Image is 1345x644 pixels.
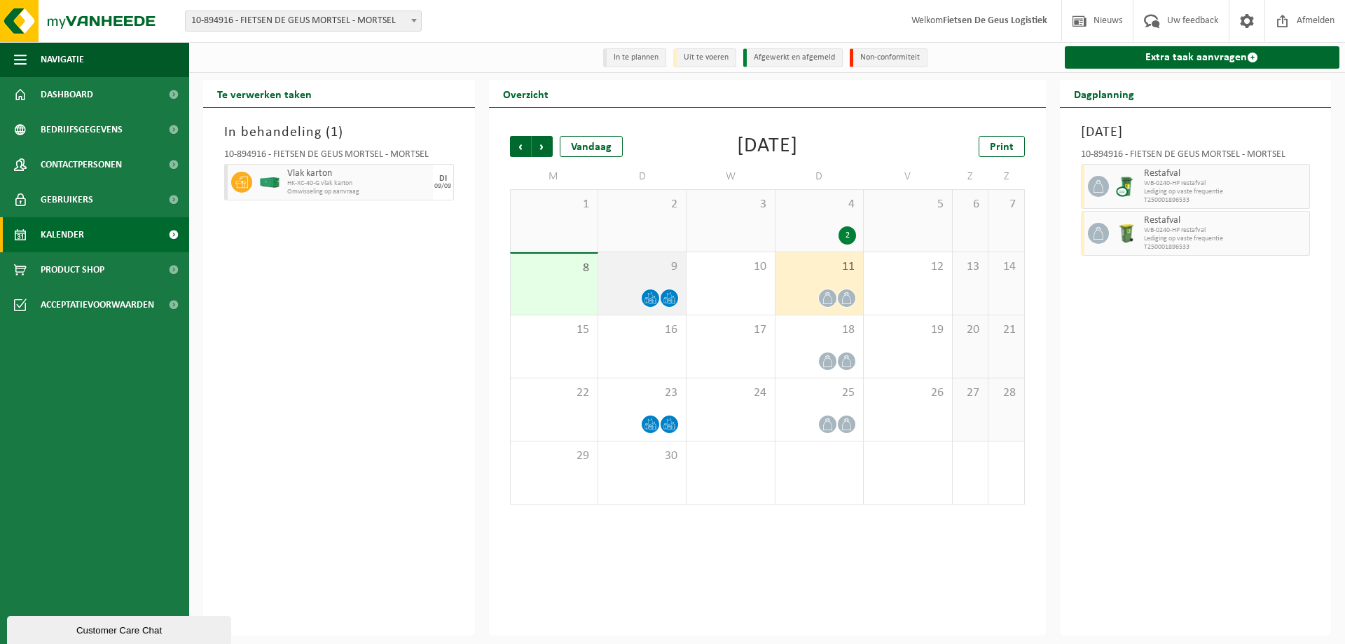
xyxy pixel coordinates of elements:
[995,322,1016,338] span: 21
[605,448,679,464] span: 30
[1081,122,1311,143] h3: [DATE]
[518,322,591,338] span: 15
[1144,235,1306,243] span: Lediging op vaste frequentie
[960,385,981,401] span: 27
[532,136,553,157] span: Volgende
[694,259,767,275] span: 10
[287,179,429,188] span: HK-XC-40-G vlak karton
[839,226,856,245] div: 2
[510,164,598,189] td: M
[605,385,679,401] span: 23
[287,188,429,196] span: Omwisseling op aanvraag
[41,112,123,147] span: Bedrijfsgegevens
[995,385,1016,401] span: 28
[605,259,679,275] span: 9
[287,168,429,179] span: Vlak karton
[1116,223,1137,244] img: WB-0240-HPE-GN-50
[1081,150,1311,164] div: 10-894916 - FIETSEN DE GEUS MORTSEL - MORTSEL
[871,385,944,401] span: 26
[737,136,798,157] div: [DATE]
[510,136,531,157] span: Vorige
[439,174,447,183] div: DI
[7,613,234,644] iframe: chat widget
[518,261,591,276] span: 8
[694,197,767,212] span: 3
[518,385,591,401] span: 22
[434,183,451,190] div: 09/09
[871,197,944,212] span: 5
[259,177,280,188] img: HK-XC-40-GN-00
[990,142,1014,153] span: Print
[41,42,84,77] span: Navigatie
[186,11,421,31] span: 10-894916 - FIETSEN DE GEUS MORTSEL - MORTSEL
[673,48,736,67] li: Uit te voeren
[694,385,767,401] span: 24
[1060,80,1148,107] h2: Dagplanning
[988,164,1024,189] td: Z
[605,322,679,338] span: 16
[687,164,775,189] td: W
[871,259,944,275] span: 12
[185,11,422,32] span: 10-894916 - FIETSEN DE GEUS MORTSEL - MORTSEL
[1144,226,1306,235] span: WB-0240-HP restafval
[979,136,1025,157] a: Print
[224,150,454,164] div: 10-894916 - FIETSEN DE GEUS MORTSEL - MORTSEL
[1144,196,1306,205] span: T250001896533
[1144,188,1306,196] span: Lediging op vaste frequentie
[41,77,93,112] span: Dashboard
[1116,176,1137,197] img: WB-0240-CU
[560,136,623,157] div: Vandaag
[864,164,952,189] td: V
[203,80,326,107] h2: Te verwerken taken
[41,287,154,322] span: Acceptatievoorwaarden
[1144,243,1306,252] span: T250001896533
[995,259,1016,275] span: 14
[943,15,1047,26] strong: Fietsen De Geus Logistiek
[694,322,767,338] span: 17
[331,125,338,139] span: 1
[1065,46,1340,69] a: Extra taak aanvragen
[518,448,591,464] span: 29
[782,322,856,338] span: 18
[960,259,981,275] span: 13
[782,197,856,212] span: 4
[1144,215,1306,226] span: Restafval
[603,48,666,67] li: In te plannen
[41,252,104,287] span: Product Shop
[743,48,843,67] li: Afgewerkt en afgemeld
[1144,168,1306,179] span: Restafval
[960,197,981,212] span: 6
[41,182,93,217] span: Gebruikers
[782,385,856,401] span: 25
[41,147,122,182] span: Contactpersonen
[224,122,454,143] h3: In behandeling ( )
[518,197,591,212] span: 1
[960,322,981,338] span: 20
[1144,179,1306,188] span: WB-0240-HP restafval
[489,80,563,107] h2: Overzicht
[871,322,944,338] span: 19
[850,48,927,67] li: Non-conformiteit
[598,164,687,189] td: D
[782,259,856,275] span: 11
[605,197,679,212] span: 2
[775,164,864,189] td: D
[953,164,988,189] td: Z
[995,197,1016,212] span: 7
[41,217,84,252] span: Kalender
